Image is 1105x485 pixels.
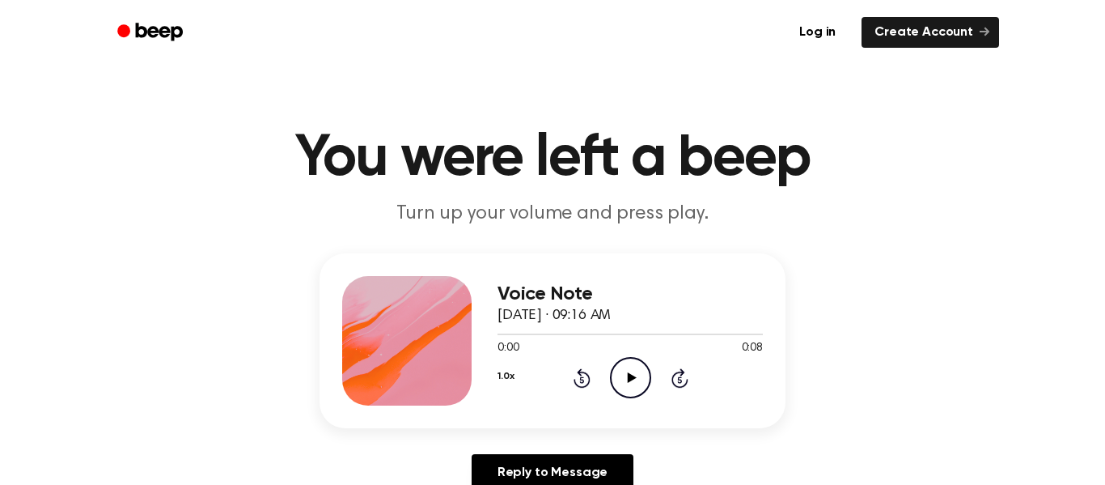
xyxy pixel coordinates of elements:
span: 0:08 [742,340,763,357]
span: [DATE] · 09:16 AM [497,308,611,323]
a: Log in [783,14,852,51]
h3: Voice Note [497,283,763,305]
span: 0:00 [497,340,519,357]
a: Create Account [862,17,999,48]
a: Beep [106,17,197,49]
h1: You were left a beep [138,130,967,188]
button: 1.0x [497,363,514,390]
p: Turn up your volume and press play. [242,201,863,228]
